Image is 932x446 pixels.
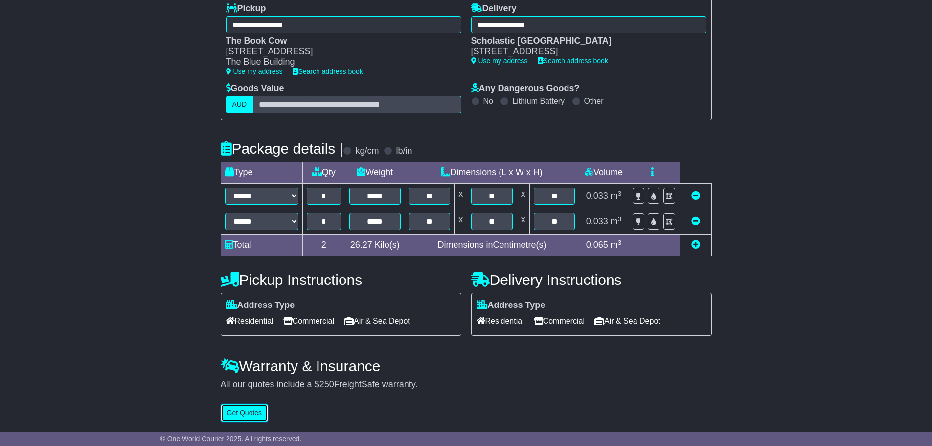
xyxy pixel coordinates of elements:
td: Weight [345,162,405,184]
div: All our quotes include a $ FreightSafe warranty. [221,379,712,390]
label: Address Type [477,300,546,311]
label: No [483,96,493,106]
label: Goods Value [226,83,284,94]
h4: Package details | [221,141,343,157]
span: Commercial [283,313,334,329]
span: 26.27 [350,240,372,250]
h4: Delivery Instructions [471,272,712,288]
button: Get Quotes [221,404,269,422]
span: m [611,240,622,250]
td: Kilo(s) [345,235,405,256]
label: Delivery [471,3,517,14]
label: Lithium Battery [512,96,565,106]
a: Add new item [691,240,700,250]
span: 0.033 [586,216,608,226]
td: x [517,209,529,235]
div: [STREET_ADDRESS] [471,47,697,57]
td: Dimensions (L x W x H) [405,162,579,184]
h4: Warranty & Insurance [221,358,712,374]
div: Scholastic [GEOGRAPHIC_DATA] [471,36,697,47]
sup: 3 [618,239,622,246]
td: Type [221,162,302,184]
label: kg/cm [355,146,379,157]
span: Residential [226,313,273,329]
a: Use my address [471,57,528,65]
a: Search address book [538,57,608,65]
label: Address Type [226,300,295,311]
div: The Blue Building [226,57,452,68]
span: Air & Sea Depot [344,313,410,329]
label: lb/in [396,146,412,157]
td: Volume [579,162,628,184]
a: Remove this item [691,216,700,226]
label: Any Dangerous Goods? [471,83,580,94]
td: 2 [302,235,345,256]
td: Qty [302,162,345,184]
td: x [455,184,467,209]
td: x [455,209,467,235]
span: 250 [319,379,334,389]
div: The Book Cow [226,36,452,47]
label: Pickup [226,3,266,14]
span: Residential [477,313,524,329]
td: Dimensions in Centimetre(s) [405,235,579,256]
span: m [611,216,622,226]
span: © One World Courier 2025. All rights reserved. [160,435,302,443]
a: Remove this item [691,191,700,201]
span: Commercial [534,313,585,329]
span: Air & Sea Depot [594,313,660,329]
label: AUD [226,96,253,113]
label: Other [584,96,604,106]
span: m [611,191,622,201]
a: Use my address [226,68,283,75]
sup: 3 [618,190,622,197]
a: Search address book [293,68,363,75]
span: 0.065 [586,240,608,250]
h4: Pickup Instructions [221,272,461,288]
sup: 3 [618,215,622,223]
span: 0.033 [586,191,608,201]
td: Total [221,235,302,256]
div: [STREET_ADDRESS] [226,47,452,57]
td: x [517,184,529,209]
